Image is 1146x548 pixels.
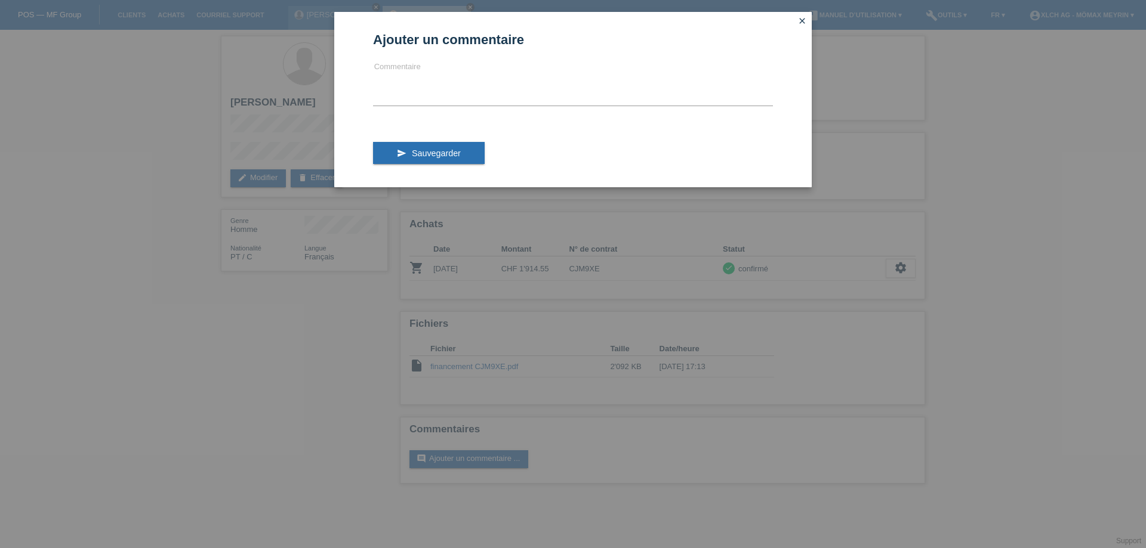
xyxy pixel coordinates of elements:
button: send Sauvegarder [373,142,485,165]
i: send [397,148,406,158]
i: close [797,16,807,26]
a: close [794,15,810,29]
h1: Ajouter un commentaire [373,32,773,47]
span: Sauvegarder [412,148,461,158]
